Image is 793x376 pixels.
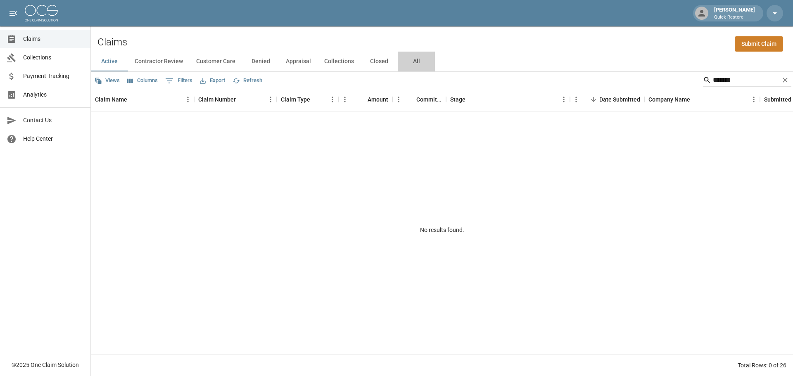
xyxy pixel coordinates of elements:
div: Committed Amount [416,88,442,111]
div: Stage [450,88,465,111]
div: dynamic tabs [91,52,793,71]
span: Help Center [23,135,84,143]
p: Quick Restore [714,14,755,21]
button: Collections [318,52,361,71]
div: Amount [368,88,388,111]
button: Sort [236,94,247,105]
a: Submit Claim [735,36,783,52]
button: Menu [182,93,194,106]
button: Denied [242,52,279,71]
button: Select columns [125,74,160,87]
div: [PERSON_NAME] [711,6,758,21]
button: Sort [465,94,477,105]
div: Company Name [648,88,690,111]
button: Sort [588,94,599,105]
span: Payment Tracking [23,72,84,80]
img: ocs-logo-white-transparent.png [25,5,58,21]
div: Total Rows: 0 of 26 [738,361,786,369]
button: Contractor Review [128,52,190,71]
div: Date Submitted [599,88,640,111]
div: Company Name [644,88,760,111]
button: Sort [127,94,139,105]
span: Claims [23,35,84,43]
div: Claim Type [277,88,339,111]
button: Menu [339,93,351,106]
div: Search [703,73,791,88]
span: Analytics [23,90,84,99]
button: Menu [326,93,339,106]
div: Committed Amount [392,88,446,111]
button: Appraisal [279,52,318,71]
span: Collections [23,53,84,62]
button: open drawer [5,5,21,21]
button: Sort [690,94,702,105]
button: Export [198,74,227,87]
div: Claim Number [198,88,236,111]
button: Clear [779,74,791,86]
div: Date Submitted [570,88,644,111]
div: Claim Number [194,88,277,111]
button: Menu [748,93,760,106]
div: Claim Name [91,88,194,111]
button: Sort [310,94,322,105]
button: Menu [558,93,570,106]
button: Menu [570,93,582,106]
button: Closed [361,52,398,71]
button: Views [93,74,122,87]
button: Refresh [230,74,264,87]
button: Active [91,52,128,71]
div: Claim Type [281,88,310,111]
div: No results found. [91,111,793,348]
div: Stage [446,88,570,111]
button: Customer Care [190,52,242,71]
button: All [398,52,435,71]
span: Contact Us [23,116,84,125]
button: Menu [264,93,277,106]
div: © 2025 One Claim Solution [12,361,79,369]
button: Sort [405,94,416,105]
div: Amount [339,88,392,111]
button: Sort [356,94,368,105]
button: Menu [392,93,405,106]
button: Show filters [163,74,195,87]
div: Claim Name [95,88,127,111]
h2: Claims [97,36,127,48]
